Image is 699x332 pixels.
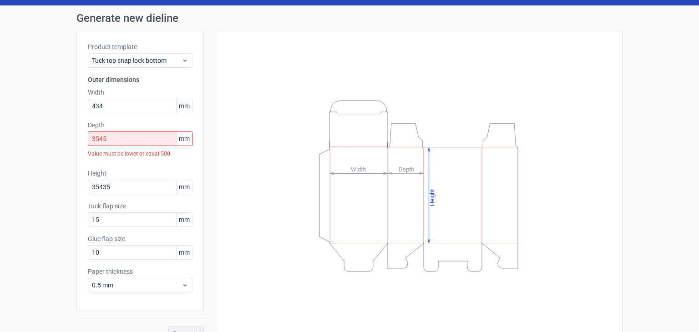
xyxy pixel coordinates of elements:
[429,189,436,206] tspan: Height
[176,180,192,194] span: mm
[76,13,623,24] h1: Generate new dieline
[88,146,192,161] div: Value must be lower or equal 500
[88,75,192,84] h3: Outer dimensions
[88,169,192,178] label: Height
[176,99,192,113] span: mm
[399,166,414,172] tspan: Depth
[176,246,192,259] span: mm
[88,267,192,276] label: Paper thickness
[88,234,192,243] label: Glue flap size
[351,166,366,172] tspan: Width
[88,88,192,97] label: Width
[88,42,192,51] label: Product template
[88,201,192,211] label: Tuck flap size
[92,56,182,65] span: Tuck top snap lock bottom
[176,213,192,226] span: mm
[92,281,182,290] span: 0.5 mm
[176,132,192,146] span: mm
[88,121,192,130] label: Depth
